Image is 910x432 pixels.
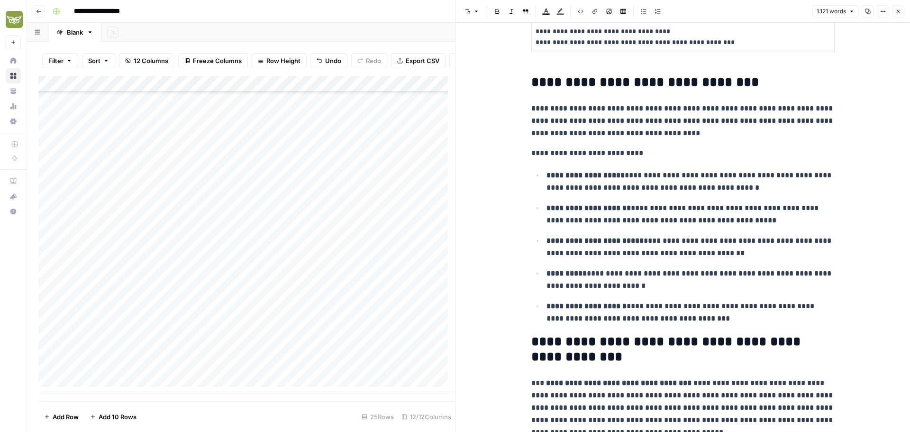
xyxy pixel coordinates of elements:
span: Undo [325,56,341,65]
button: Row Height [252,53,307,68]
div: 25 Rows [358,409,398,424]
a: Blank [48,23,101,42]
span: Add 10 Rows [99,412,136,422]
button: 12 Columns [119,53,174,68]
div: What's new? [6,189,20,203]
span: Row Height [266,56,300,65]
button: Sort [82,53,115,68]
div: Blank [67,28,83,37]
a: Browse [6,68,21,83]
span: Freeze Columns [193,56,242,65]
span: 1.121 words [817,7,846,16]
button: Add Row [38,409,84,424]
img: Evergreen Media Logo [6,11,23,28]
button: What's new? [6,189,21,204]
span: Export CSV [406,56,439,65]
a: Usage [6,99,21,114]
button: Workspace: Evergreen Media [6,8,21,31]
a: AirOps Academy [6,174,21,189]
button: 1.121 words [812,5,859,18]
a: Home [6,53,21,68]
span: Redo [366,56,381,65]
span: Add Row [53,412,79,422]
button: Export CSV [391,53,446,68]
span: Filter [48,56,64,65]
a: Settings [6,114,21,129]
span: 12 Columns [134,56,168,65]
span: Sort [88,56,100,65]
a: Your Data [6,83,21,99]
div: 12/12 Columns [398,409,455,424]
button: Redo [351,53,387,68]
button: Add 10 Rows [84,409,142,424]
button: Filter [42,53,78,68]
button: Help + Support [6,204,21,219]
button: Freeze Columns [178,53,248,68]
button: Undo [310,53,347,68]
